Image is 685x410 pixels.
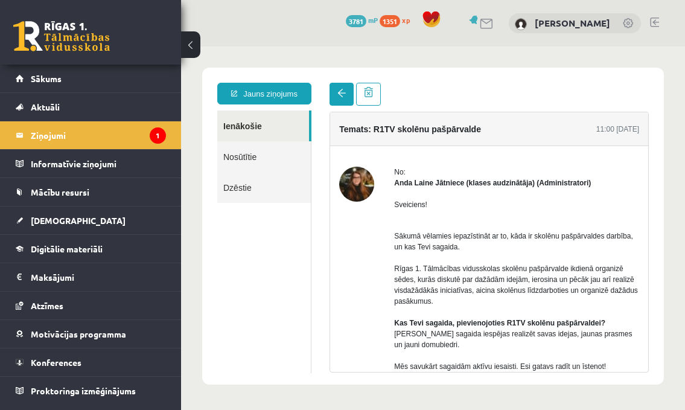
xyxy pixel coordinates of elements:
a: Aktuāli [16,93,166,121]
a: Maksājumi [16,263,166,291]
a: Ziņojumi1 [16,121,166,149]
img: Anda Laine Jātniece (klases audzinātāja) [158,120,193,155]
a: Mācību resursi [16,178,166,206]
div: No: [213,120,458,131]
a: Rīgas 1. Tālmācības vidusskola [13,21,110,51]
span: Sākums [31,73,62,84]
a: Ienākošie [36,64,128,95]
div: 11:00 [DATE] [415,77,458,88]
legend: Maksājumi [31,263,166,291]
a: 3781 mP [346,15,378,25]
span: Atzīmes [31,300,63,311]
a: [DEMOGRAPHIC_DATA] [16,207,166,234]
legend: Informatīvie ziņojumi [31,150,166,178]
strong: Anda Laine Jātniece (klases audzinātāja) (Administratori) [213,132,410,141]
a: Sākums [16,65,166,92]
p: Sākumā vēlamies iepazīstināt ar to, kāda ir skolēnu pašpārvaldes darbība, un kas Tevi sagaida. Rī... [213,173,458,325]
span: Mācību resursi [31,187,89,197]
strong: Kas Tevi sagaida, pievienojoties R1TV skolēnu pašpārvaldei? [213,272,424,281]
img: Amanda Lorberga [515,18,527,30]
a: Konferences [16,348,166,376]
span: Digitālie materiāli [31,243,103,254]
legend: Ziņojumi [31,121,166,149]
h4: Temats: R1TV skolēnu pašpārvalde [158,78,300,88]
span: 3781 [346,15,366,27]
span: Motivācijas programma [31,328,126,339]
a: Atzīmes [16,292,166,319]
a: Jauns ziņojums [36,36,130,58]
p: Sveiciens! [213,153,458,164]
i: 1 [150,127,166,144]
a: Motivācijas programma [16,320,166,348]
span: Konferences [31,357,81,368]
span: Aktuāli [31,101,60,112]
span: 1351 [380,15,400,27]
a: 1351 xp [380,15,416,25]
a: Dzēstie [36,126,130,156]
a: Informatīvie ziņojumi [16,150,166,178]
span: mP [368,15,378,25]
a: Nosūtītie [36,95,130,126]
span: Proktoringa izmēģinājums [31,385,136,396]
span: [DEMOGRAPHIC_DATA] [31,215,126,226]
a: [PERSON_NAME] [535,17,610,29]
a: Digitālie materiāli [16,235,166,263]
a: Proktoringa izmēģinājums [16,377,166,405]
span: xp [402,15,410,25]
